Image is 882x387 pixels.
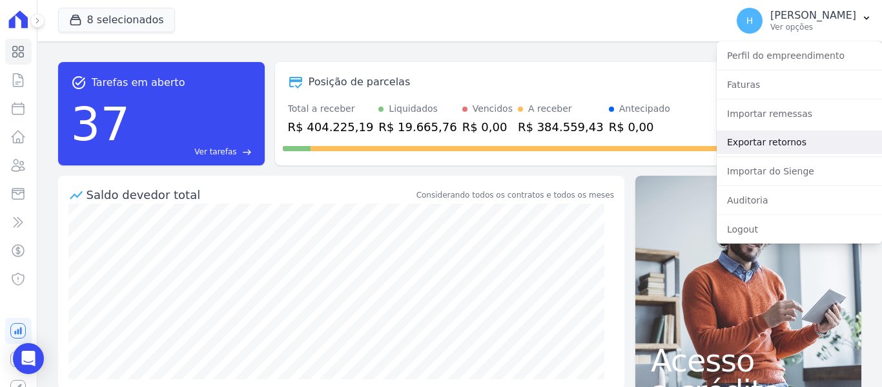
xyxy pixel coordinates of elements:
div: R$ 384.559,43 [518,118,604,136]
span: Tarefas em aberto [92,75,185,90]
span: task_alt [71,75,87,90]
span: east [242,147,252,157]
span: H [746,16,754,25]
p: Ver opções [770,22,856,32]
div: R$ 0,00 [609,118,670,136]
button: H [PERSON_NAME] Ver opções [726,3,882,39]
span: Acesso [651,345,846,376]
button: 8 selecionados [58,8,175,32]
div: R$ 0,00 [462,118,513,136]
a: Ver tarefas east [135,146,251,158]
span: Ver tarefas [194,146,236,158]
div: R$ 404.225,19 [288,118,374,136]
div: Considerando todos os contratos e todos os meses [416,189,614,201]
div: Saldo devedor total [87,186,414,204]
div: A receber [528,102,572,116]
div: R$ 19.665,76 [378,118,456,136]
a: Importar do Sienge [717,160,882,183]
div: Posição de parcelas [309,74,411,90]
a: Exportar retornos [717,131,882,154]
div: Liquidados [389,102,438,116]
a: Faturas [717,73,882,96]
p: [PERSON_NAME] [770,9,856,22]
a: Logout [717,218,882,241]
div: Open Intercom Messenger [13,343,44,374]
a: Importar remessas [717,102,882,125]
div: Total a receber [288,102,374,116]
div: Vencidos [473,102,513,116]
div: Antecipado [619,102,670,116]
div: 37 [71,90,130,158]
a: Auditoria [717,189,882,212]
a: Perfil do empreendimento [717,44,882,67]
